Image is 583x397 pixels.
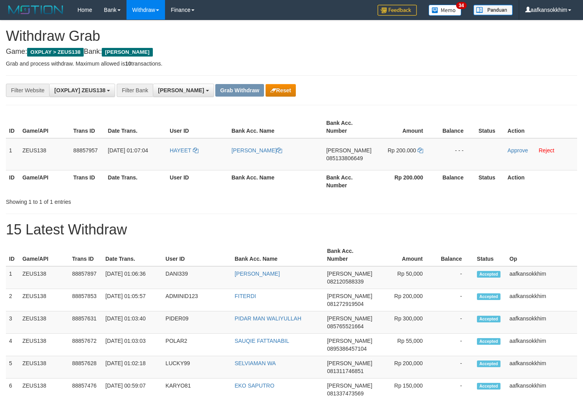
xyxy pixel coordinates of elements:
[327,301,363,307] span: Copy 081272919504 to clipboard
[504,116,577,138] th: Action
[435,138,475,170] td: - - -
[376,311,434,334] td: Rp 300,000
[153,84,214,97] button: [PERSON_NAME]
[326,155,363,161] span: Copy 085133806649 to clipboard
[323,170,374,192] th: Bank Acc. Number
[504,170,577,192] th: Action
[327,323,363,329] span: Copy 085765521664 to clipboard
[162,244,231,266] th: User ID
[170,147,198,154] a: HAYEET
[506,356,577,379] td: aafkansokkhim
[376,244,434,266] th: Amount
[434,244,474,266] th: Balance
[69,334,102,356] td: 88857672
[6,60,577,68] p: Grab and process withdraw. Maximum allowed is transactions.
[435,116,475,138] th: Balance
[19,170,70,192] th: Game/API
[70,170,105,192] th: Trans ID
[6,84,49,97] div: Filter Website
[375,170,435,192] th: Rp 200.000
[6,266,19,289] td: 1
[327,346,367,352] span: Copy 0895386457104 to clipboard
[506,311,577,334] td: aafkansokkhim
[69,244,102,266] th: Trans ID
[375,116,435,138] th: Amount
[378,5,417,16] img: Feedback.jpg
[327,278,363,285] span: Copy 082120588339 to clipboard
[19,289,69,311] td: ZEUS138
[327,271,372,277] span: [PERSON_NAME]
[506,266,577,289] td: aafkansokkhim
[170,147,191,154] span: HAYEET
[162,289,231,311] td: ADMINID123
[477,360,500,367] span: Accepted
[158,87,204,93] span: [PERSON_NAME]
[19,138,70,170] td: ZEUS138
[102,289,162,311] td: [DATE] 01:05:57
[235,271,280,277] a: [PERSON_NAME]
[235,382,274,389] a: EKO SAPUTRO
[388,147,416,154] span: Rp 200.000
[506,334,577,356] td: aafkansokkhim
[6,289,19,311] td: 2
[19,334,69,356] td: ZEUS138
[167,170,228,192] th: User ID
[228,170,323,192] th: Bank Acc. Name
[228,116,323,138] th: Bank Acc. Name
[508,147,528,154] a: Approve
[475,116,504,138] th: Status
[125,60,131,67] strong: 10
[477,293,500,300] span: Accepted
[102,311,162,334] td: [DATE] 01:03:40
[477,316,500,322] span: Accepted
[6,356,19,379] td: 5
[327,382,372,389] span: [PERSON_NAME]
[6,170,19,192] th: ID
[235,360,276,366] a: SELVIAMAN WA
[6,28,577,44] h1: Withdraw Grab
[434,356,474,379] td: -
[162,311,231,334] td: PIDER09
[19,311,69,334] td: ZEUS138
[102,334,162,356] td: [DATE] 01:03:03
[6,222,577,238] h1: 15 Latest Withdraw
[70,116,105,138] th: Trans ID
[19,244,69,266] th: Game/API
[235,293,256,299] a: FITERDI
[327,368,363,374] span: Copy 081311746851 to clipboard
[108,147,148,154] span: [DATE] 01:07:04
[327,293,372,299] span: [PERSON_NAME]
[167,116,228,138] th: User ID
[477,383,500,390] span: Accepted
[6,311,19,334] td: 3
[327,338,372,344] span: [PERSON_NAME]
[19,266,69,289] td: ZEUS138
[326,147,371,154] span: [PERSON_NAME]
[6,48,577,56] h4: Game: Bank:
[6,195,237,206] div: Showing 1 to 1 of 1 entries
[162,334,231,356] td: POLAR2
[105,170,167,192] th: Date Trans.
[102,48,152,57] span: [PERSON_NAME]
[477,271,500,278] span: Accepted
[376,266,434,289] td: Rp 50,000
[69,356,102,379] td: 88857628
[376,289,434,311] td: Rp 200,000
[69,311,102,334] td: 88857631
[474,244,506,266] th: Status
[323,116,374,138] th: Bank Acc. Number
[434,311,474,334] td: -
[506,244,577,266] th: Op
[105,116,167,138] th: Date Trans.
[418,147,423,154] a: Copy 200000 to clipboard
[69,289,102,311] td: 88857853
[117,84,153,97] div: Filter Bank
[6,334,19,356] td: 4
[102,266,162,289] td: [DATE] 01:06:36
[235,315,301,322] a: PIDAR MAN WALIYULLAH
[231,244,324,266] th: Bank Acc. Name
[27,48,84,57] span: OXPLAY > ZEUS138
[69,266,102,289] td: 88857897
[477,338,500,345] span: Accepted
[102,244,162,266] th: Date Trans.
